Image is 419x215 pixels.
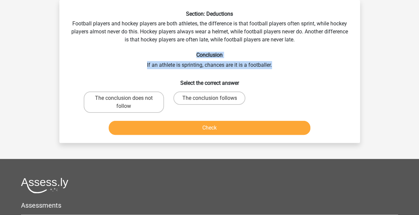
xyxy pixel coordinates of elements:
img: Assessly logo [21,178,68,193]
h5: Assessments [21,201,398,209]
h6: Conclusion [70,52,349,58]
div: Football players and hockey players are both athletes, the difference is that football players of... [62,11,357,138]
h6: Section: Deductions [70,11,349,17]
label: The conclusion does not follow [84,91,164,113]
button: Check [109,121,310,135]
label: The conclusion follows [173,91,245,105]
h6: Select the correct answer [70,74,349,86]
